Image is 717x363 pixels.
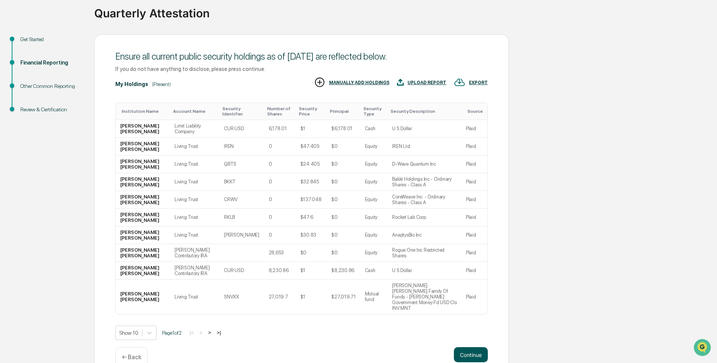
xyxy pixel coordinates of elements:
td: CUR:USD [219,120,264,138]
td: $1 [296,280,327,314]
div: (Present) [152,81,171,87]
button: |< [187,329,196,336]
img: EXPORT [454,77,465,88]
img: UPLOAD REPORT [397,77,404,88]
td: $0 [327,191,360,209]
td: Rogue One Inc Restricted Shares [388,244,461,262]
td: $27,019.71 [327,280,360,314]
td: Plaid [461,244,487,262]
td: $30.83 [296,226,327,244]
td: $0 [296,244,327,262]
td: Living Trust [170,280,219,314]
div: If you do not have anything to disclose, please press continue. [115,66,488,72]
td: 6,178.01 [264,120,296,138]
td: Equity [360,209,388,226]
td: [PERSON_NAME] [PERSON_NAME] [116,138,170,155]
a: 🔎Data Lookup [5,106,51,120]
td: Plaid [461,226,487,244]
button: Continue [454,347,488,362]
a: Powered byPylon [53,128,91,134]
td: Living Trust [170,155,219,173]
div: Toggle SortBy [363,106,385,117]
td: [PERSON_NAME] [PERSON_NAME] [116,226,170,244]
div: Get Started [20,35,82,43]
span: Pylon [75,128,91,134]
td: Living Trust [170,173,219,191]
td: CRWV [219,191,264,209]
button: Start new chat [128,60,137,69]
td: Limit Liability Company [170,120,219,138]
td: SNVXX [219,280,264,314]
td: BKKT [219,173,264,191]
td: [PERSON_NAME] [PERSON_NAME] Family Of Funds - [PERSON_NAME] Government Money Fd USD Cls INV MNT [388,280,461,314]
div: My Holdings [115,81,148,87]
td: Equity [360,173,388,191]
td: 0 [264,173,296,191]
td: [PERSON_NAME] [PERSON_NAME] [116,280,170,314]
td: Rocket Lab Corp. [388,209,461,226]
td: $0 [327,173,360,191]
td: Plaid [461,173,487,191]
td: $47.405 [296,138,327,155]
td: RKLB [219,209,264,226]
td: $0 [327,244,360,262]
p: How can we help? [8,16,137,28]
td: 0 [264,226,296,244]
td: 0 [264,138,296,155]
td: [PERSON_NAME] [PERSON_NAME] [116,155,170,173]
td: $0 [327,209,360,226]
td: Mutual fund [360,280,388,314]
a: 🗄️Attestations [52,92,97,106]
td: [PERSON_NAME] [PERSON_NAME] [116,173,170,191]
td: Equity [360,244,388,262]
td: 8,230.86 [264,262,296,280]
td: 27,019.7 [264,280,296,314]
div: We're available if you need us! [26,65,95,71]
td: [PERSON_NAME] [PERSON_NAME] [116,209,170,226]
td: $8,230.86 [327,262,360,280]
td: Plaid [461,120,487,138]
td: AnaptysBio Inc [388,226,461,244]
div: EXPORT [469,80,488,85]
button: >| [214,329,223,336]
td: D-Wave Quantum Inc [388,155,461,173]
span: Page 1 of 2 [162,330,182,336]
button: < [197,329,205,336]
td: [PERSON_NAME] [PERSON_NAME] [116,244,170,262]
div: Toggle SortBy [173,109,216,114]
td: 28,653 [264,244,296,262]
td: U S Dollar [388,120,461,138]
td: [PERSON_NAME] Contributory IRA [170,244,219,262]
iframe: Open customer support [693,338,713,358]
div: Toggle SortBy [467,109,484,114]
td: Plaid [461,280,487,314]
td: Equity [360,191,388,209]
div: Toggle SortBy [222,106,261,117]
td: [PERSON_NAME] [PERSON_NAME] [116,191,170,209]
div: Toggle SortBy [330,109,357,114]
td: $0 [327,226,360,244]
div: MANUALLY ADD HOLDINGS [329,80,389,85]
div: Toggle SortBy [267,106,293,117]
td: CoreWeave Inc. - Ordinary Shares - Class A [388,191,461,209]
span: Preclearance [15,95,49,103]
td: $137.048 [296,191,327,209]
td: Living Trust [170,138,219,155]
td: Plaid [461,262,487,280]
td: Plaid [461,138,487,155]
td: [PERSON_NAME] Contributory IRA [170,262,219,280]
p: ← Back [122,354,141,361]
td: 0 [264,191,296,209]
td: [PERSON_NAME] [PERSON_NAME] [116,262,170,280]
td: CUR:USD [219,262,264,280]
td: Plaid [461,209,487,226]
td: 0 [264,155,296,173]
img: 1746055101610-c473b297-6a78-478c-a979-82029cc54cd1 [8,58,21,71]
td: Equity [360,138,388,155]
img: MANUALLY ADD HOLDINGS [314,77,325,88]
div: 🗄️ [55,96,61,102]
div: Start new chat [26,58,124,65]
td: 0 [264,209,296,226]
td: $24.405 [296,155,327,173]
